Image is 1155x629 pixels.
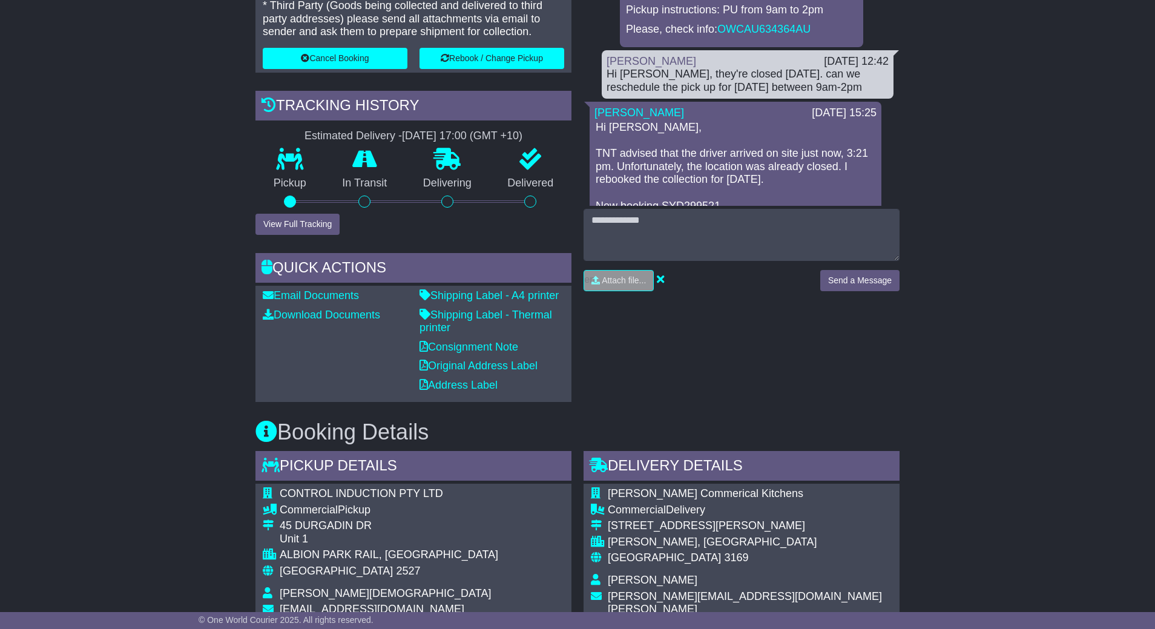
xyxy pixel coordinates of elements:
span: [GEOGRAPHIC_DATA] [608,552,721,564]
div: [DATE] 12:42 [824,55,889,68]
p: Delivering [405,177,490,190]
span: [PERSON_NAME] [608,574,697,586]
p: Pickup instructions: PU from 9am to 2pm [626,4,857,17]
h3: Booking Details [255,420,900,444]
button: Send a Message [820,270,900,291]
div: ALBION PARK RAIL, [GEOGRAPHIC_DATA] [280,548,498,562]
div: Tracking history [255,91,571,123]
span: Commercial [280,504,338,516]
a: [PERSON_NAME] [594,107,684,119]
div: Pickup Details [255,451,571,484]
p: Please, check info: [626,23,857,36]
span: CONTROL INDUCTION PTY LTD [280,487,443,499]
a: Shipping Label - Thermal printer [420,309,552,334]
span: [PERSON_NAME] Commerical Kitchens [608,487,803,499]
span: [PERSON_NAME][DEMOGRAPHIC_DATA] [280,587,491,599]
div: Delivery Details [584,451,900,484]
a: Shipping Label - A4 printer [420,289,559,301]
span: [EMAIL_ADDRESS][DOMAIN_NAME] [280,603,464,615]
div: Unit 1 [280,533,498,546]
div: Delivery [608,504,892,517]
p: Hi [PERSON_NAME], TNT advised that the driver arrived on site just now, 3:21 pm. Unfortunately, t... [596,121,875,252]
span: 2527 [396,565,420,577]
a: Address Label [420,379,498,391]
p: Delivered [490,177,572,190]
span: [GEOGRAPHIC_DATA] [280,565,393,577]
div: Quick Actions [255,253,571,286]
a: Consignment Note [420,341,518,353]
p: Pickup [255,177,324,190]
span: 3169 [724,552,748,564]
div: Hi [PERSON_NAME], they're closed [DATE]. can we reschedule the pick up for [DATE] between 9am-2pm [607,68,889,94]
a: Download Documents [263,309,380,321]
div: Pickup [280,504,498,517]
span: Commercial [608,504,666,516]
button: View Full Tracking [255,214,340,235]
a: [PERSON_NAME] [607,55,696,67]
a: OWCAU634364AU [717,23,811,35]
div: [PERSON_NAME], [GEOGRAPHIC_DATA] [608,536,892,549]
button: Rebook / Change Pickup [420,48,564,69]
div: Estimated Delivery - [255,130,571,143]
span: © One World Courier 2025. All rights reserved. [199,615,373,625]
div: 45 DURGADIN DR [280,519,498,533]
button: Cancel Booking [263,48,407,69]
a: Original Address Label [420,360,538,372]
div: [DATE] 15:25 [812,107,877,120]
span: [PERSON_NAME][EMAIL_ADDRESS][DOMAIN_NAME][PERSON_NAME] [608,590,882,616]
div: [STREET_ADDRESS][PERSON_NAME] [608,519,892,533]
a: Email Documents [263,289,359,301]
p: In Transit [324,177,406,190]
div: [DATE] 17:00 (GMT +10) [402,130,522,143]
